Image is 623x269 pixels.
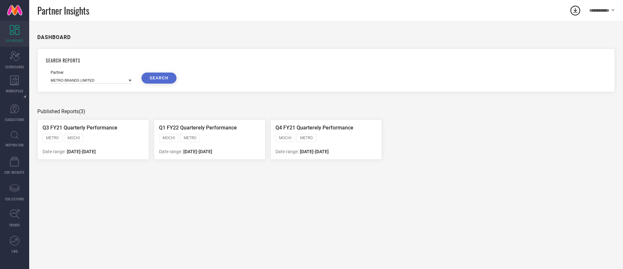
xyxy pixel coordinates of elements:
[159,125,237,131] span: Q1 FY22 Quarterely Performance
[141,73,177,84] button: SEARCH
[163,136,175,140] span: MOCHI
[5,64,24,69] span: SCORECARDS
[43,125,117,131] span: Q3 FY21 Quarterly Performance
[43,149,66,154] span: Date range:
[275,125,353,131] span: Q4 FY21 Quarterely Performance
[279,136,291,140] span: MOCHI
[275,149,299,154] span: Date range:
[5,117,25,122] span: SUGGESTIONS
[6,142,24,147] span: INSPIRATION
[300,136,313,140] span: METRO
[9,222,20,227] span: TRENDS
[183,149,212,154] span: [DATE] - [DATE]
[5,170,25,175] span: CDC INSIGHTS
[159,149,182,154] span: Date range:
[5,196,24,201] span: COLLECTIONS
[569,5,581,16] div: Open download list
[184,136,196,140] span: METRO
[37,34,71,40] h1: DASHBOARD
[37,4,89,17] span: Partner Insights
[46,57,606,64] h1: SEARCH REPORTS
[300,149,329,154] span: [DATE] - [DATE]
[12,249,18,254] span: FWD
[6,38,23,43] span: DASHBOARD
[37,108,615,114] div: Published Reports (3)
[51,70,132,75] div: Partner
[67,149,96,154] span: [DATE] - [DATE]
[67,136,80,140] span: MOCHI
[6,88,24,93] span: WORKSPACE
[46,136,59,140] span: METRO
